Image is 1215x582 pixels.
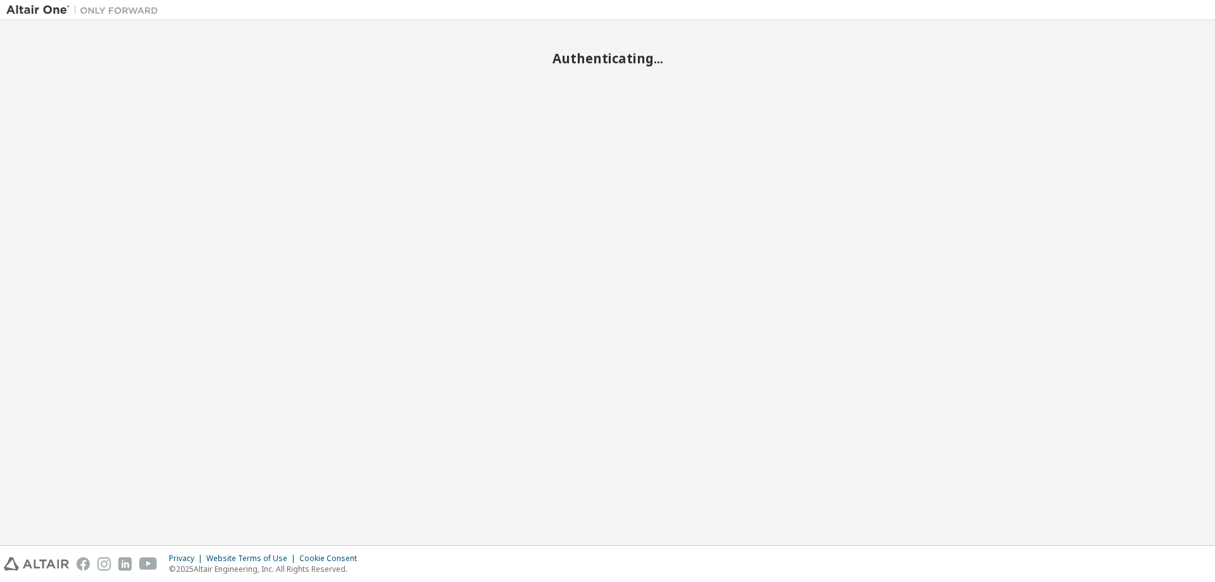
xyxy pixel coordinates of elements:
img: altair_logo.svg [4,557,69,571]
div: Website Terms of Use [206,554,299,564]
p: © 2025 Altair Engineering, Inc. All Rights Reserved. [169,564,364,574]
div: Cookie Consent [299,554,364,564]
img: instagram.svg [97,557,111,571]
img: youtube.svg [139,557,158,571]
img: facebook.svg [77,557,90,571]
img: Altair One [6,4,165,16]
img: linkedin.svg [118,557,132,571]
h2: Authenticating... [6,50,1209,66]
div: Privacy [169,554,206,564]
